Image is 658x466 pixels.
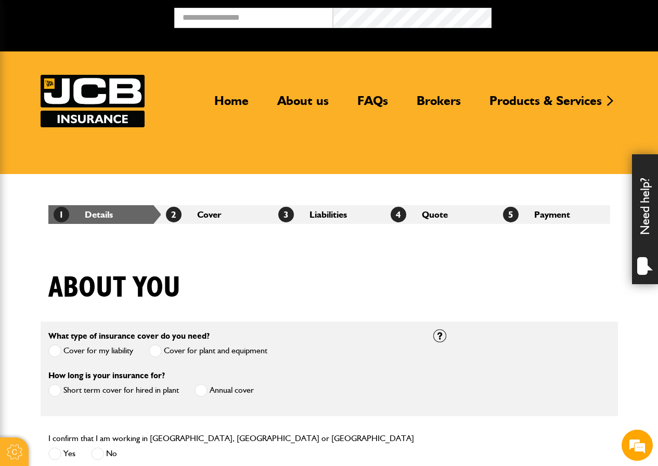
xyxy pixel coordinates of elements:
label: Cover for plant and equipment [149,344,267,357]
label: Annual cover [195,384,254,397]
label: I confirm that I am working in [GEOGRAPHIC_DATA], [GEOGRAPHIC_DATA] or [GEOGRAPHIC_DATA] [48,434,414,443]
label: Yes [48,447,75,460]
button: Broker Login [492,8,650,24]
a: Brokers [409,93,469,117]
a: FAQs [350,93,396,117]
li: Cover [161,205,273,224]
div: Need help? [632,154,658,284]
li: Details [48,205,161,224]
span: 5 [503,207,519,222]
label: Short term cover for hired in plant [48,384,179,397]
a: Home [207,93,256,117]
label: How long is your insurance for? [48,371,165,380]
span: 2 [166,207,182,222]
li: Quote [385,205,498,224]
a: About us [269,93,337,117]
span: 1 [54,207,69,222]
a: Products & Services [482,93,610,117]
li: Liabilities [273,205,385,224]
label: Cover for my liability [48,344,133,357]
label: No [91,447,117,460]
label: What type of insurance cover do you need? [48,332,210,340]
span: 4 [391,207,406,222]
h1: About you [48,271,180,305]
img: JCB Insurance Services logo [41,75,145,127]
li: Payment [498,205,610,224]
span: 3 [278,207,294,222]
a: JCB Insurance Services [41,75,145,127]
